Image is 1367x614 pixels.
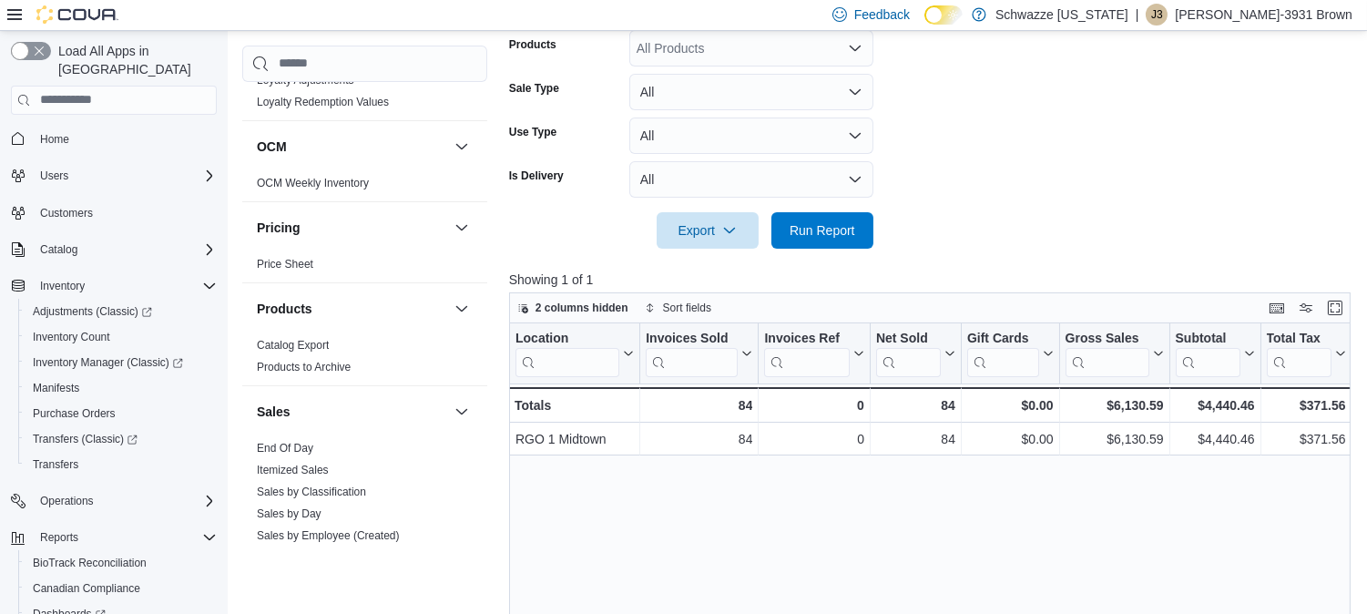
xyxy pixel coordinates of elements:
button: Users [4,163,224,189]
button: Customers [4,200,224,226]
span: Transfers (Classic) [26,428,217,450]
div: Gross Sales [1065,330,1148,347]
button: Total Tax [1266,330,1345,376]
span: Inventory Manager (Classic) [26,352,217,374]
button: Gross Sales [1065,330,1163,376]
label: Use Type [509,125,556,139]
div: Gift Card Sales [967,330,1039,376]
span: OCM Weekly Inventory [257,176,369,190]
button: Inventory [33,275,92,297]
div: Total Tax [1266,330,1331,376]
span: 2 columns hidden [536,301,628,315]
h3: OCM [257,138,287,156]
span: Customers [40,206,93,220]
span: Home [40,132,69,147]
span: Itemized Sales [257,463,329,477]
div: $371.56 [1266,394,1345,416]
a: Transfers (Classic) [26,428,145,450]
a: Transfers (Classic) [18,426,224,452]
span: Purchase Orders [33,406,116,421]
div: $371.56 [1266,428,1345,450]
p: Schwazze [US_STATE] [995,4,1128,26]
div: Gift Cards [967,330,1039,347]
div: 0 [764,428,863,450]
div: Javon-3931 Brown [1146,4,1168,26]
div: 84 [646,394,752,416]
div: Invoices Sold [646,330,738,347]
h3: Sales [257,403,291,421]
h3: Products [257,300,312,318]
a: Adjustments (Classic) [26,301,159,322]
button: Operations [4,488,224,514]
button: Enter fullscreen [1324,297,1346,319]
span: End Of Day [257,441,313,455]
button: Display options [1295,297,1317,319]
div: $6,130.59 [1065,428,1163,450]
button: Keyboard shortcuts [1266,297,1288,319]
button: Sales [451,401,473,423]
div: 0 [764,394,863,416]
span: Operations [40,494,94,508]
span: Purchase Orders [26,403,217,425]
div: Net Sold [876,330,941,376]
a: Inventory Manager (Classic) [26,352,190,374]
div: Invoices Ref [764,330,849,347]
div: Subtotal [1175,330,1239,376]
a: Price Sheet [257,258,313,271]
a: Sales by Day [257,507,321,520]
div: $0.00 [967,428,1054,450]
a: Inventory Manager (Classic) [18,350,224,375]
a: Sales by Classification [257,486,366,498]
span: Users [33,165,217,187]
a: Manifests [26,377,87,399]
div: Total Tax [1266,330,1331,347]
a: Products to Archive [257,361,351,374]
h3: Pricing [257,219,300,237]
span: Transfers [26,454,217,476]
a: Customers [33,202,100,224]
span: BioTrack Reconciliation [26,552,217,574]
button: Net Sold [876,330,955,376]
div: $4,440.46 [1175,428,1254,450]
p: | [1136,4,1139,26]
span: Canadian Compliance [33,581,140,596]
button: Catalog [4,237,224,262]
button: 2 columns hidden [510,297,636,319]
span: Inventory [40,279,85,293]
button: OCM [451,136,473,158]
img: Cova [36,5,118,24]
a: Purchase Orders [26,403,123,425]
div: $0.00 [967,394,1054,416]
span: Catalog [40,242,77,257]
a: BioTrack Reconciliation [26,552,154,574]
button: Products [257,300,447,318]
a: Sales by Employee (Created) [257,529,400,542]
span: Inventory Count [33,330,110,344]
div: Location [515,330,619,376]
a: End Of Day [257,442,313,455]
div: Subtotal [1175,330,1239,347]
div: Location [515,330,619,347]
button: Run Report [771,212,873,249]
span: Run Report [790,221,855,240]
div: 84 [876,428,955,450]
button: Export [657,212,759,249]
span: Sales by Classification [257,485,366,499]
span: Users [40,169,68,183]
span: Reports [33,527,217,548]
span: J3 [1151,4,1163,26]
button: All [629,161,873,198]
label: Is Delivery [509,169,564,183]
button: Sort fields [638,297,719,319]
span: Operations [33,490,217,512]
div: Products [242,334,487,385]
button: Manifests [18,375,224,401]
button: All [629,74,873,110]
span: Catalog Export [257,338,329,353]
button: Products [451,298,473,320]
div: RGO 1 Midtown [515,428,634,450]
div: $6,130.59 [1065,394,1163,416]
button: OCM [257,138,447,156]
span: Sort fields [663,301,711,315]
div: Gross Sales [1065,330,1148,376]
